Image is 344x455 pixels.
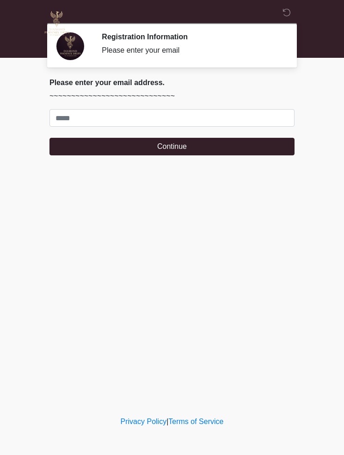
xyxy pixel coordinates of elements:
[102,45,281,56] div: Please enter your email
[168,418,223,425] a: Terms of Service
[49,78,295,87] h2: Please enter your email address.
[166,418,168,425] a: |
[40,7,74,40] img: Diamond Phoenix Drips IV Hydration Logo
[49,91,295,102] p: ~~~~~~~~~~~~~~~~~~~~~~~~~~~~~
[49,138,295,155] button: Continue
[121,418,167,425] a: Privacy Policy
